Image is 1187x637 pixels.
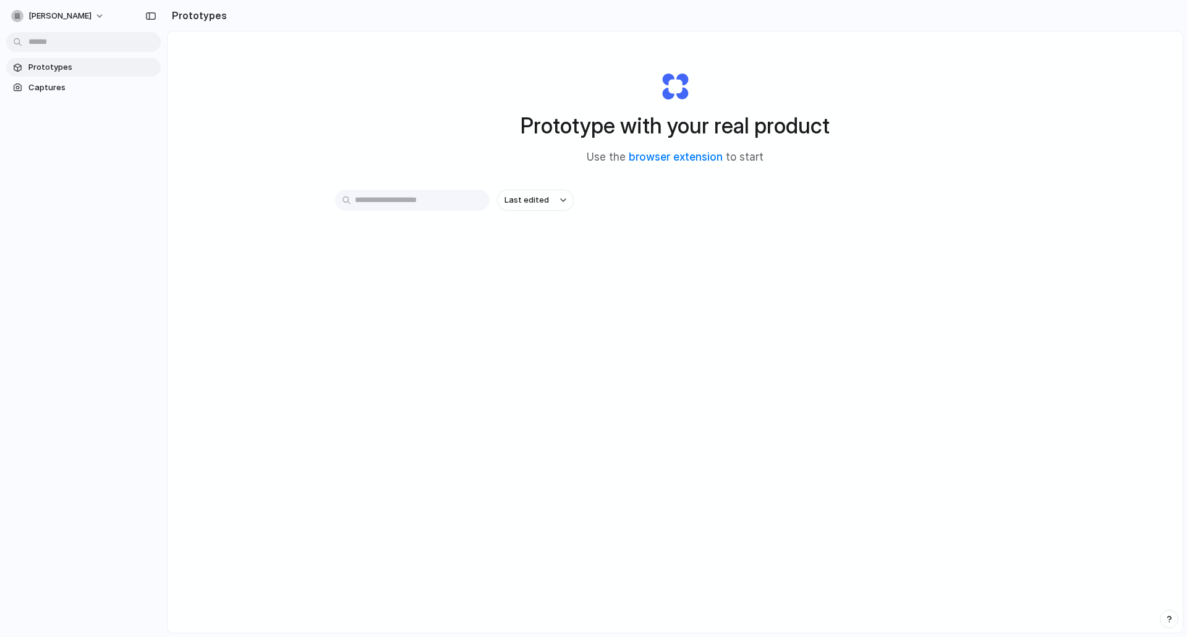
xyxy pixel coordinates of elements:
span: Prototypes [28,61,156,74]
button: [PERSON_NAME] [6,6,111,26]
span: Captures [28,82,156,94]
a: browser extension [629,151,723,163]
span: Use the to start [587,150,764,166]
h1: Prototype with your real product [521,109,830,142]
h2: Prototypes [167,8,227,23]
span: [PERSON_NAME] [28,10,91,22]
button: Last edited [497,190,574,211]
span: Last edited [504,194,549,206]
a: Prototypes [6,58,161,77]
a: Captures [6,78,161,97]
